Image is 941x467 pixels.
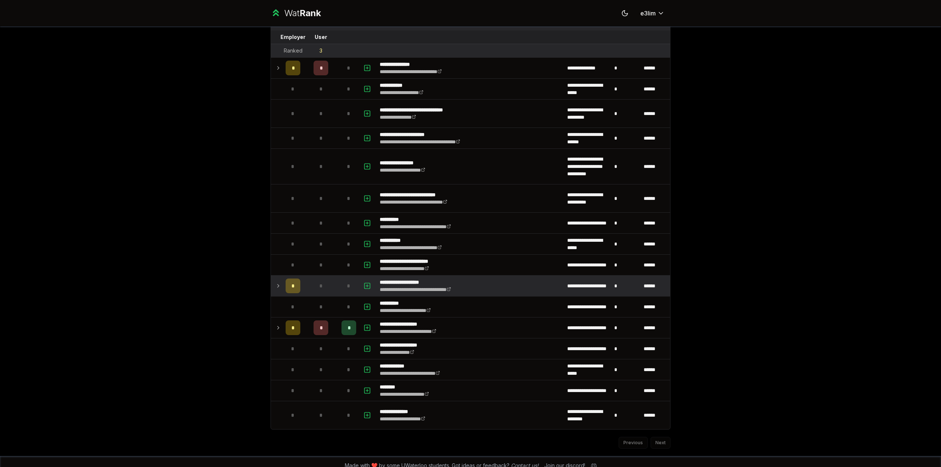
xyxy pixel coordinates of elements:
[634,7,670,20] button: e3lim
[283,30,303,44] td: Employer
[284,7,321,19] div: Wat
[300,8,321,18] span: Rank
[319,47,322,54] div: 3
[303,30,339,44] td: User
[640,9,656,18] span: e3lim
[271,7,321,19] a: WatRank
[284,47,303,54] div: Ranked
